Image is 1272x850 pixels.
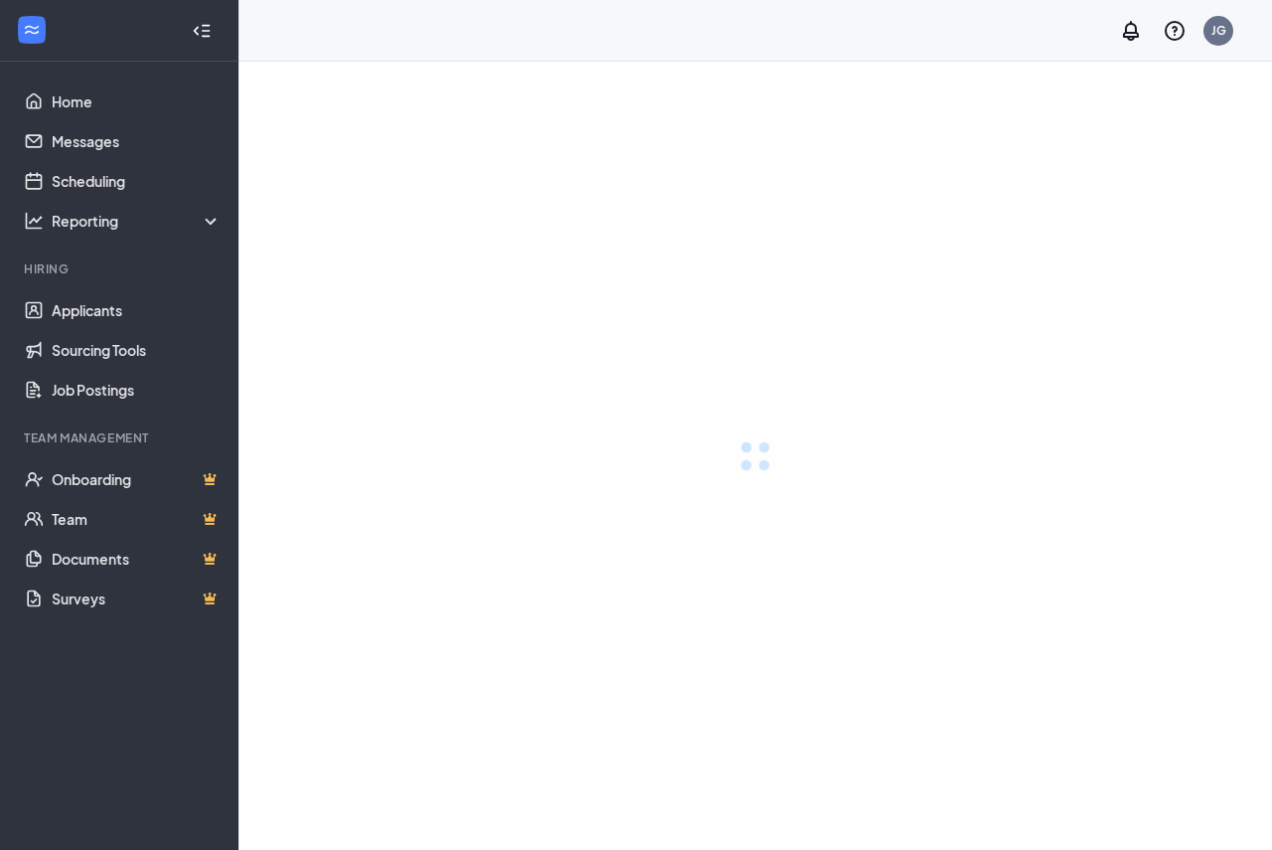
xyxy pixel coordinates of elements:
[24,260,218,277] div: Hiring
[52,211,223,231] div: Reporting
[52,579,222,618] a: SurveysCrown
[22,20,42,40] svg: WorkstreamLogo
[52,290,222,330] a: Applicants
[1211,22,1226,39] div: JG
[52,370,222,410] a: Job Postings
[1163,19,1187,43] svg: QuestionInfo
[52,161,222,201] a: Scheduling
[52,121,222,161] a: Messages
[192,21,212,41] svg: Collapse
[1119,19,1143,43] svg: Notifications
[24,211,44,231] svg: Analysis
[24,429,218,446] div: Team Management
[52,459,222,499] a: OnboardingCrown
[52,82,222,121] a: Home
[52,539,222,579] a: DocumentsCrown
[52,330,222,370] a: Sourcing Tools
[52,499,222,539] a: TeamCrown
